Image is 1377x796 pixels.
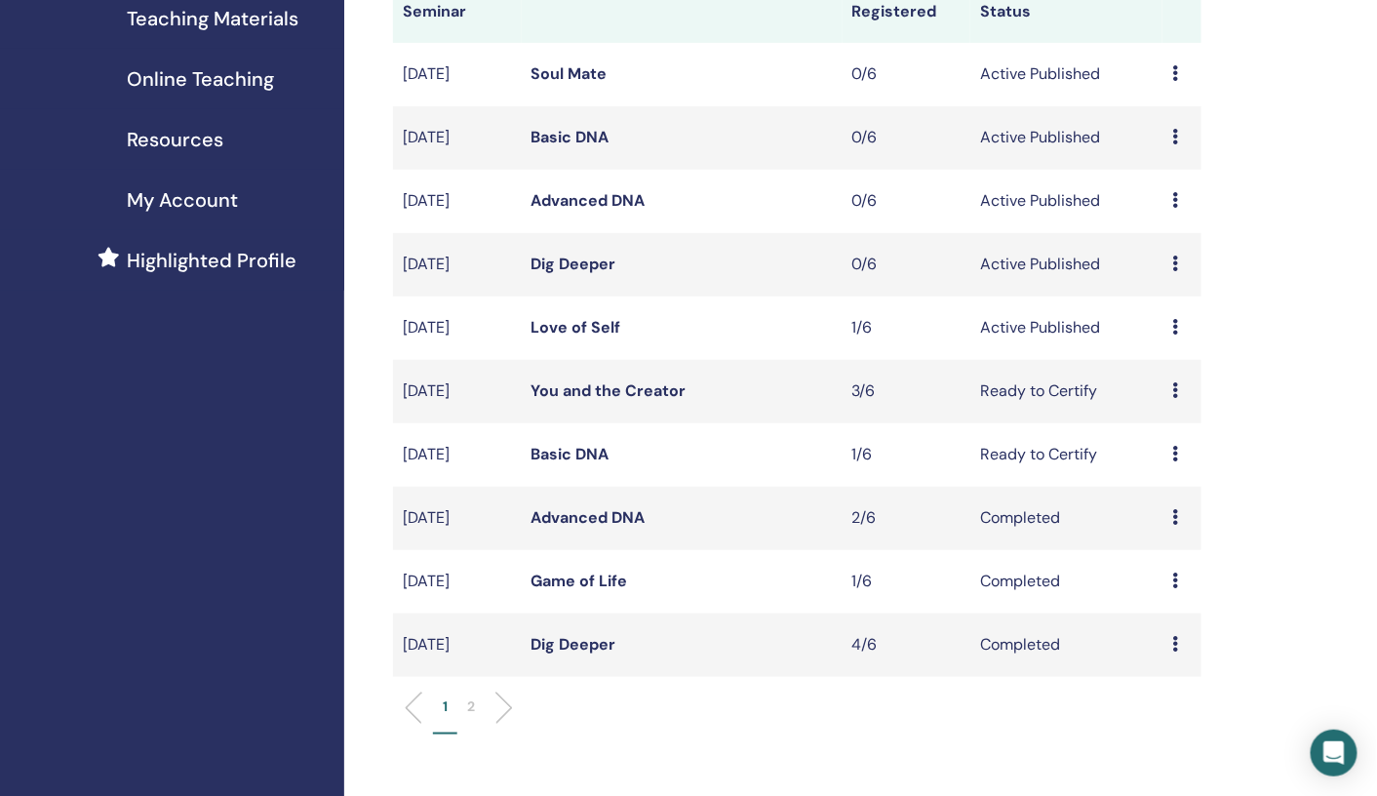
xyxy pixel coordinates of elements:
td: [DATE] [393,233,522,297]
a: Basic DNA [531,444,610,464]
td: 1/6 [843,550,971,614]
td: [DATE] [393,360,522,423]
td: Ready to Certify [970,423,1162,487]
td: Active Published [970,233,1162,297]
td: 1/6 [843,423,971,487]
a: Game of Life [531,571,628,591]
span: My Account [127,185,238,215]
p: 2 [467,696,475,717]
a: Love of Self [531,317,621,338]
a: Advanced DNA [531,507,646,528]
p: 1 [443,696,448,717]
td: 0/6 [843,106,971,170]
td: 0/6 [843,170,971,233]
td: [DATE] [393,297,522,360]
a: Basic DNA [531,127,610,147]
td: [DATE] [393,43,522,106]
a: Dig Deeper [531,254,616,274]
td: Active Published [970,170,1162,233]
td: [DATE] [393,170,522,233]
td: Active Published [970,297,1162,360]
a: Advanced DNA [531,190,646,211]
td: Completed [970,550,1162,614]
td: [DATE] [393,614,522,677]
span: Online Teaching [127,64,274,94]
td: Ready to Certify [970,360,1162,423]
td: Active Published [970,43,1162,106]
td: 4/6 [843,614,971,677]
td: [DATE] [393,550,522,614]
td: Active Published [970,106,1162,170]
td: 0/6 [843,43,971,106]
td: [DATE] [393,487,522,550]
td: 1/6 [843,297,971,360]
td: 0/6 [843,233,971,297]
span: Highlighted Profile [127,246,296,275]
a: You and the Creator [531,380,687,401]
td: Completed [970,614,1162,677]
div: Open Intercom Messenger [1311,730,1357,776]
a: Dig Deeper [531,634,616,655]
a: Soul Mate [531,63,608,84]
td: Completed [970,487,1162,550]
td: 3/6 [843,360,971,423]
span: Teaching Materials [127,4,298,33]
td: [DATE] [393,106,522,170]
td: 2/6 [843,487,971,550]
td: [DATE] [393,423,522,487]
span: Resources [127,125,223,154]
